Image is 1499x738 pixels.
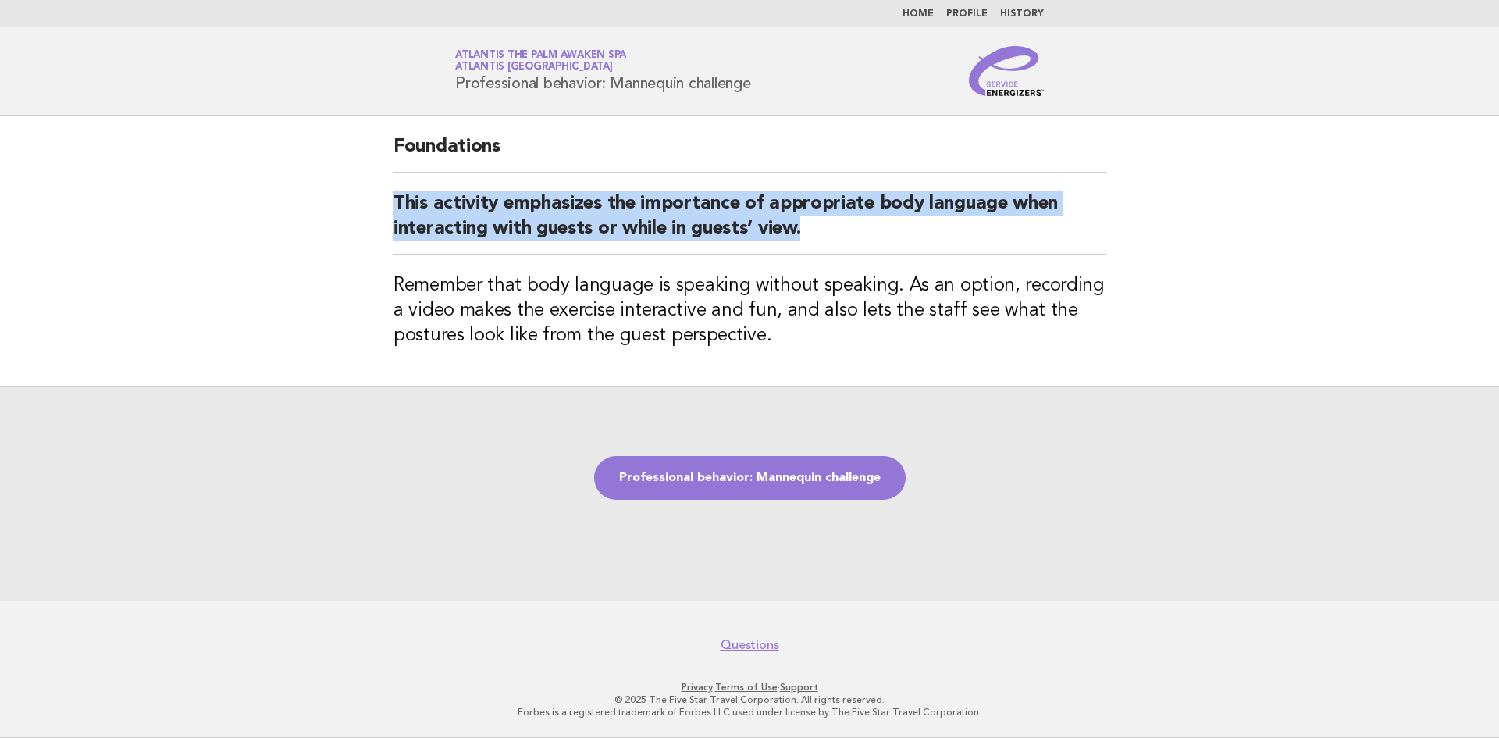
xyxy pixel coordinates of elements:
p: Forbes is a registered trademark of Forbes LLC used under license by The Five Star Travel Corpora... [272,706,1227,718]
p: · · [272,681,1227,693]
a: History [1000,9,1044,19]
h2: Foundations [393,134,1106,173]
a: Profile [946,9,988,19]
a: Atlantis The Palm Awaken SpaAtlantis [GEOGRAPHIC_DATA] [455,50,626,72]
h1: Professional behavior: Mannequin challenge [455,51,751,91]
a: Professional behavior: Mannequin challenge [594,456,906,500]
h2: This activity emphasizes the importance of appropriate body language when interacting with guests... [393,191,1106,255]
p: © 2025 The Five Star Travel Corporation. All rights reserved. [272,693,1227,706]
a: Questions [721,637,779,653]
a: Privacy [682,682,713,693]
a: Home [903,9,934,19]
a: Support [780,682,818,693]
img: Service Energizers [969,46,1044,96]
h3: Remember that body language is speaking without speaking. As an option, recording a video makes t... [393,273,1106,348]
span: Atlantis [GEOGRAPHIC_DATA] [455,62,613,73]
a: Terms of Use [715,682,778,693]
